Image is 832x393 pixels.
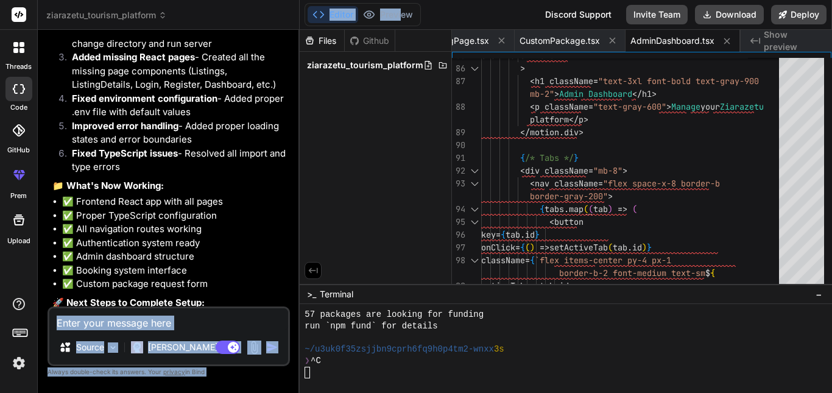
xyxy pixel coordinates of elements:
[720,101,764,112] span: Ziarazetu
[593,165,622,176] span: "mb-8"
[705,267,710,278] span: $
[520,35,600,47] span: CustomPackage.tsx
[583,204,588,214] span: (
[481,229,496,240] span: key
[163,368,185,375] span: privacy
[530,101,535,112] span: <
[538,5,619,24] div: Discord Support
[583,114,588,125] span: >
[771,5,827,24] button: Deploy
[515,242,520,253] span: =
[467,216,482,228] div: Click to collapse the range.
[62,264,287,278] li: ✅ Booking system interface
[588,88,632,99] span: Dashboard
[72,120,178,132] strong: Improved error handling
[530,191,608,202] span: border-gray-200"
[266,341,278,353] img: icon
[452,62,465,75] div: 86
[700,101,720,112] span: your
[467,62,482,75] div: Click to collapse the range.
[307,288,316,300] span: >_
[530,178,535,189] span: <
[549,216,554,227] span: <
[608,242,613,253] span: (
[671,101,700,112] span: Manage
[626,5,688,24] button: Invite Team
[559,88,583,99] span: Admin
[627,242,632,253] span: .
[530,114,569,125] span: platform
[467,165,482,177] div: Click to collapse the range.
[588,165,593,176] span: =
[520,152,525,163] span: {
[520,127,530,138] span: </
[131,341,143,353] img: Claude 4 Sonnet
[506,229,520,240] span: tab
[652,88,657,99] span: >
[452,280,465,292] div: 99
[642,242,647,253] span: )
[308,6,358,23] button: Editor
[62,209,287,223] li: ✅ Proper TypeScript configuration
[467,280,482,292] div: Click to collapse the range.
[467,177,482,190] div: Click to collapse the range.
[579,114,583,125] span: p
[452,203,465,216] div: 94
[588,204,593,214] span: (
[501,229,506,240] span: {
[452,75,465,88] div: 87
[52,297,205,308] strong: 🚀 Next Steps to Complete Setup:
[525,152,574,163] span: /* Tabs */
[9,353,29,374] img: settings
[520,63,525,74] span: >
[62,195,287,209] li: ✅ Frontend React app with all pages
[593,101,666,112] span: "text-gray-600"
[559,127,564,138] span: .
[311,355,321,367] span: ^C
[247,341,261,355] img: attachment
[305,309,484,320] span: 57 packages are looking for funding
[320,288,353,300] span: Terminal
[520,242,525,253] span: {
[452,152,465,165] div: 91
[540,204,545,214] span: {
[535,255,671,266] span: `flex items-center py-4 px-1
[603,178,720,189] span: "flex space-x-8 border-b
[452,241,465,254] div: 97
[452,177,465,190] div: 93
[632,204,637,214] span: (
[535,178,598,189] span: nav className
[481,255,525,266] span: className
[593,204,608,214] span: tab
[632,88,642,99] span: </
[588,101,593,112] span: =
[305,344,494,355] span: ~/u3uk0f35zsjjbn9cprh6fq9h0p4tm2-wnxx
[62,222,287,236] li: ✅ All navigation routes working
[62,119,287,147] li: - Added proper loading states and error boundaries
[7,236,30,246] label: Upload
[305,320,437,332] span: run `npm fund` for details
[525,280,540,291] span: ===
[540,280,554,291] span: tab
[62,92,287,119] li: - Added proper .env file with default values
[554,88,559,99] span: >
[452,216,465,228] div: 95
[5,62,32,72] label: threads
[452,126,465,139] div: 89
[148,341,239,353] p: [PERSON_NAME] 4 S..
[613,242,627,253] span: tab
[608,191,613,202] span: >
[452,254,465,267] div: 98
[7,145,30,155] label: GitHub
[305,355,311,367] span: ❯
[535,76,593,87] span: h1 className
[46,9,167,21] span: ziarazetu_tourism_platform
[62,51,287,92] li: - Created all the missing page components (Listings, ListingDetails, Login, Register, Dashboard, ...
[618,204,627,214] span: =>
[632,242,642,253] span: id
[525,229,535,240] span: id
[598,76,759,87] span: "text-3xl font-bold text-gray-900
[300,35,344,47] div: Files
[62,250,287,264] li: ✅ Admin dashboard structure
[569,204,583,214] span: map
